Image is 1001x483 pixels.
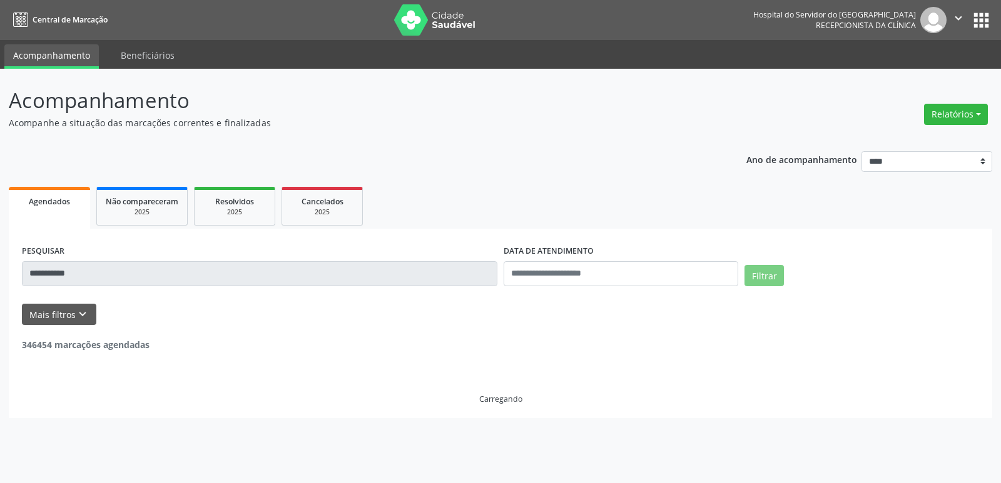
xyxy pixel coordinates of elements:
span: Central de Marcação [33,14,108,25]
img: img [920,7,947,33]
button:  [947,7,970,33]
span: Agendados [29,196,70,207]
button: Relatórios [924,104,988,125]
div: Carregando [479,394,522,404]
i: keyboard_arrow_down [76,307,89,321]
div: 2025 [203,207,266,217]
strong: 346454 marcações agendadas [22,339,150,351]
span: Resolvidos [215,196,254,207]
div: 2025 [291,207,353,217]
span: Recepcionista da clínica [816,20,916,31]
button: Filtrar [744,265,784,286]
i:  [952,11,965,25]
div: 2025 [106,207,178,217]
label: DATA DE ATENDIMENTO [504,242,594,261]
a: Acompanhamento [4,44,99,69]
p: Acompanhe a situação das marcações correntes e finalizadas [9,116,697,129]
label: PESQUISAR [22,242,64,261]
a: Beneficiários [112,44,183,66]
p: Ano de acompanhamento [746,151,857,167]
div: Hospital do Servidor do [GEOGRAPHIC_DATA] [753,9,916,20]
button: Mais filtroskeyboard_arrow_down [22,304,96,326]
span: Não compareceram [106,196,178,207]
span: Cancelados [302,196,343,207]
a: Central de Marcação [9,9,108,30]
p: Acompanhamento [9,85,697,116]
button: apps [970,9,992,31]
